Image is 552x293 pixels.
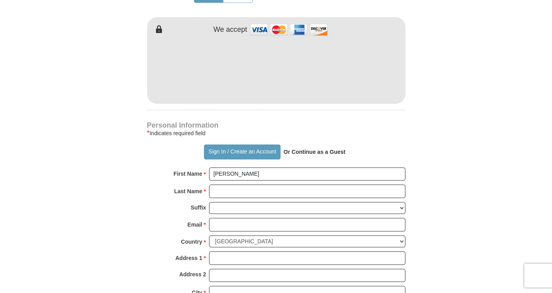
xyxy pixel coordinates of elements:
strong: First Name [174,168,202,179]
strong: Last Name [174,186,202,197]
img: credit cards accepted [249,21,329,38]
button: Sign In / Create an Account [204,144,281,159]
strong: Or Continue as a Guest [283,149,345,155]
strong: Address 2 [179,269,206,280]
h4: Personal Information [147,122,405,128]
div: Indicates required field [147,128,405,138]
h4: We accept [213,25,247,34]
strong: Address 1 [175,252,202,264]
strong: Email [188,219,202,230]
strong: Suffix [191,202,206,213]
strong: Country [181,236,202,247]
